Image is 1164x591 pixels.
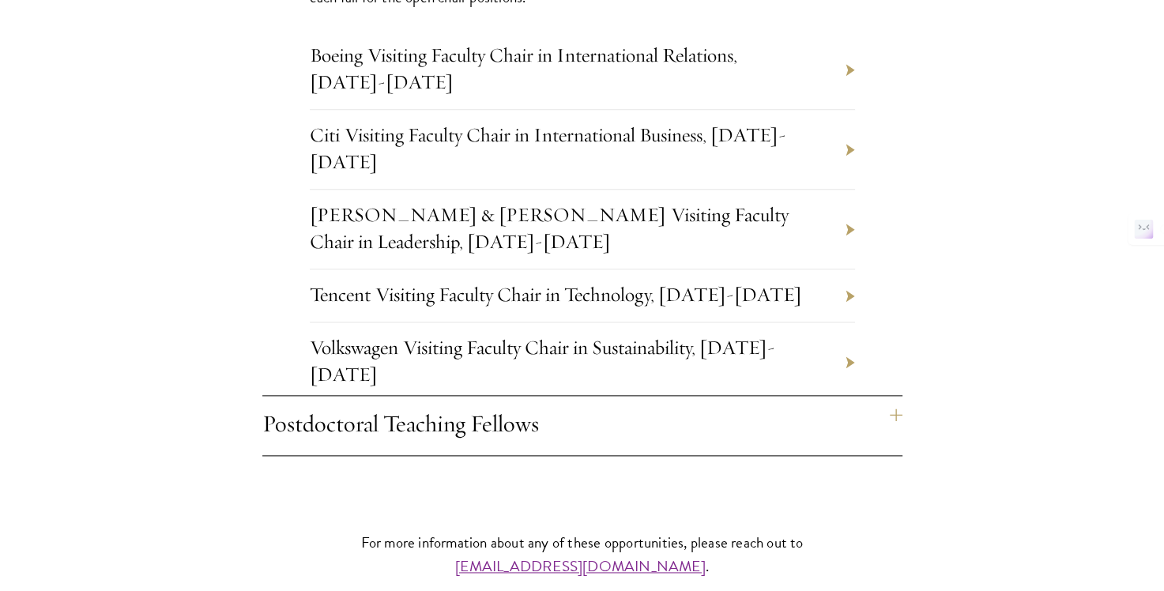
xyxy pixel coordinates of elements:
[310,43,737,94] a: Boeing Visiting Faculty Chair in International Relations, [DATE]-[DATE]
[310,202,789,254] a: [PERSON_NAME] & [PERSON_NAME] Visiting Faculty Chair in Leadership, [DATE]-[DATE]
[310,335,775,386] a: Volkswagen Visiting Faculty Chair in Sustainability, [DATE]-[DATE]
[455,555,706,578] a: [EMAIL_ADDRESS][DOMAIN_NAME]
[310,282,802,307] a: Tencent Visiting Faculty Chair in Technology, [DATE]-[DATE]
[262,396,902,455] h4: Postdoctoral Teaching Fellows
[310,122,786,174] a: Citi Visiting Faculty Chair in International Business, [DATE]-[DATE]
[156,531,1009,577] p: For more information about any of these opportunities, please reach out to .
